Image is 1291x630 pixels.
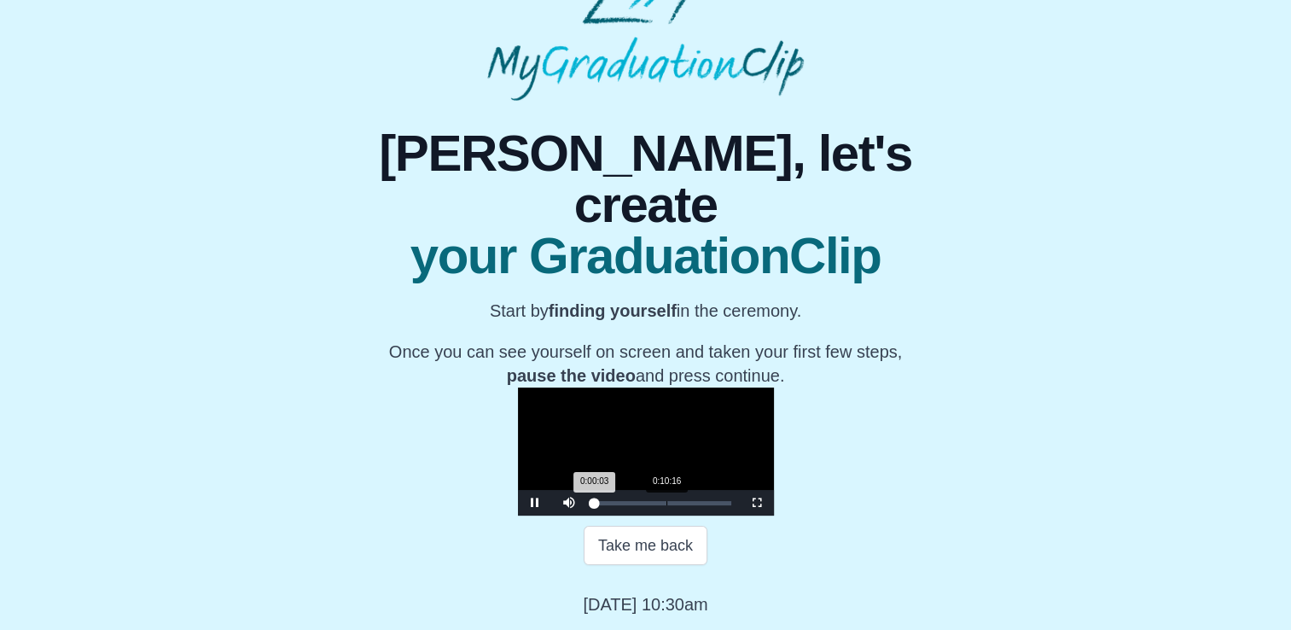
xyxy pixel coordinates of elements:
[552,490,586,516] button: Mute
[507,366,636,385] b: pause the video
[740,490,774,516] button: Fullscreen
[549,301,677,320] b: finding yourself
[323,128,968,230] span: [PERSON_NAME], let's create
[518,490,552,516] button: Pause
[595,501,731,505] div: Progress Bar
[584,526,707,565] button: Take me back
[323,299,968,323] p: Start by in the ceremony.
[583,592,707,616] p: [DATE] 10:30am
[323,230,968,282] span: your GraduationClip
[323,340,968,388] p: Once you can see yourself on screen and taken your first few steps, and press continue.
[518,388,774,516] div: Video Player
